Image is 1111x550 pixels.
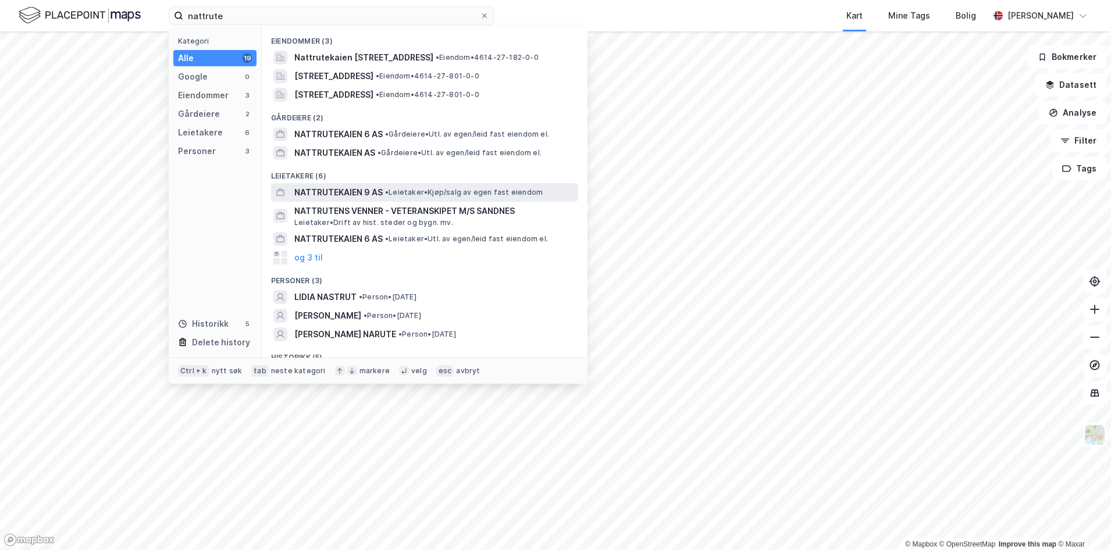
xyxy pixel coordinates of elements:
div: Mine Tags [888,9,930,23]
div: 5 [243,319,252,328]
span: Gårdeiere • Utl. av egen/leid fast eiendom el. [378,148,542,158]
div: markere [359,366,390,376]
span: NATTRUTEKAIEN AS [294,146,375,160]
span: Eiendom • 4614-27-182-0-0 [436,53,539,62]
button: Bokmerker [1028,45,1106,69]
input: Søk på adresse, matrikkel, gårdeiere, leietakere eller personer [183,7,480,24]
div: avbryt [456,366,480,376]
div: Kart [846,9,863,23]
div: Leietakere [178,126,223,140]
div: Gårdeiere [178,107,220,121]
div: 3 [243,147,252,156]
button: Tags [1052,157,1106,180]
button: Filter [1051,129,1106,152]
div: 3 [243,91,252,100]
span: • [385,130,389,138]
span: • [385,234,389,243]
span: • [378,148,381,157]
div: velg [411,366,427,376]
span: • [376,90,379,99]
div: Eiendommer (3) [262,27,587,48]
div: esc [436,365,454,377]
div: nytt søk [212,366,243,376]
span: LIDIA NASTRUT [294,290,357,304]
div: [PERSON_NAME] [1007,9,1074,23]
button: og 3 til [294,251,323,265]
div: 2 [243,109,252,119]
span: Leietaker • Utl. av egen/leid fast eiendom el. [385,234,548,244]
span: NATTRUTEKAIEN 6 AS [294,127,383,141]
span: • [398,330,402,338]
div: Bolig [956,9,976,23]
span: Person • [DATE] [364,311,421,320]
div: Delete history [192,335,250,349]
span: [PERSON_NAME] [294,309,361,323]
div: 6 [243,128,252,137]
iframe: Chat Widget [1053,494,1111,550]
div: Leietakere (6) [262,162,587,183]
span: Nattrutekaien [STREET_ADDRESS] [294,51,433,65]
div: Kontrollprogram for chat [1053,494,1111,550]
div: Kategori [178,37,257,45]
a: Mapbox [905,540,937,548]
div: tab [251,365,269,377]
span: • [359,292,362,301]
span: Eiendom • 4614-27-801-0-0 [376,72,479,81]
a: OpenStreetMap [939,540,996,548]
a: Improve this map [999,540,1056,548]
div: Alle [178,51,194,65]
div: Eiendommer [178,88,229,102]
span: • [436,53,439,62]
span: Gårdeiere • Utl. av egen/leid fast eiendom el. [385,130,549,139]
div: Historikk [178,317,229,331]
span: • [364,311,367,320]
div: Gårdeiere (2) [262,104,587,125]
div: Personer (3) [262,267,587,288]
span: Leietaker • Drift av hist. steder og bygn. mv. [294,218,453,227]
span: [STREET_ADDRESS] [294,69,373,83]
button: Datasett [1035,73,1106,97]
div: neste kategori [271,366,326,376]
span: [STREET_ADDRESS] [294,88,373,102]
div: Historikk (5) [262,344,587,365]
span: NATTRUTENS VENNER - VETERANSKIPET M/S SANDNES [294,204,574,218]
div: 0 [243,72,252,81]
span: Leietaker • Kjøp/salg av egen fast eiendom [385,188,543,197]
div: Google [178,70,208,84]
div: 19 [243,53,252,63]
span: • [376,72,379,80]
span: Person • [DATE] [359,292,416,302]
a: Mapbox homepage [3,533,55,547]
div: Ctrl + k [178,365,209,377]
button: Analyse [1039,101,1106,124]
img: Z [1084,424,1106,446]
span: NATTRUTEKAIEN 9 AS [294,185,383,199]
span: NATTRUTEKAIEN 6 AS [294,232,383,246]
span: Person • [DATE] [398,330,456,339]
span: [PERSON_NAME] NARUTE [294,327,396,341]
img: logo.f888ab2527a4732fd821a326f86c7f29.svg [19,5,141,26]
span: Eiendom • 4614-27-801-0-0 [376,90,479,99]
div: Personer [178,144,216,158]
span: • [385,188,389,197]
